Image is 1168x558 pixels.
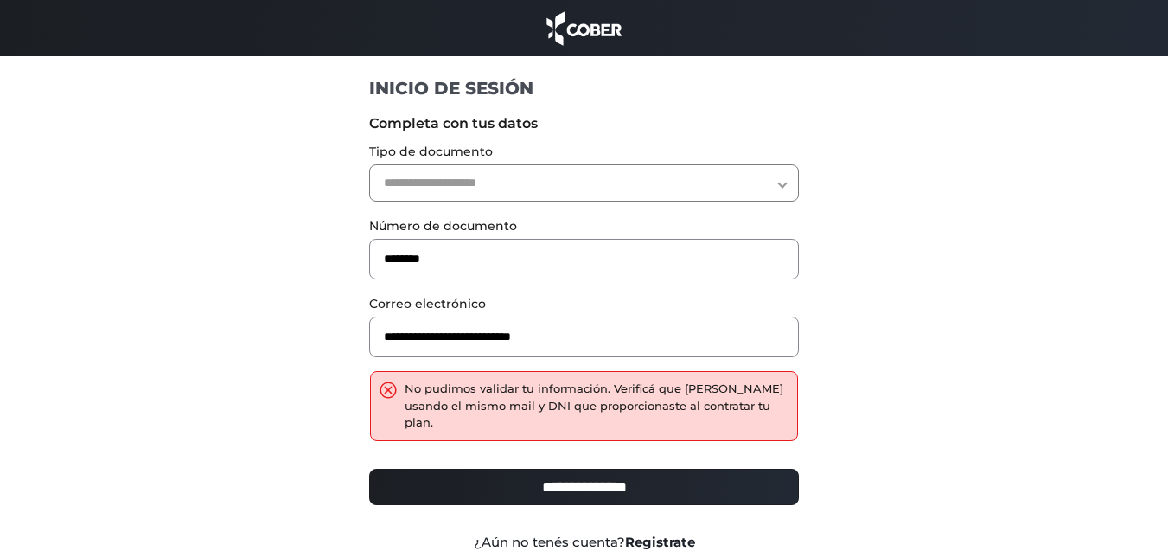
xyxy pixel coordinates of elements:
a: Registrate [625,534,695,550]
div: ¿Aún no tenés cuenta? [356,533,812,553]
label: Completa con tus datos [369,113,799,134]
h1: INICIO DE SESIÓN [369,77,799,99]
label: Número de documento [369,217,799,235]
div: No pudimos validar tu información. Verificá que [PERSON_NAME] usando el mismo mail y DNI que prop... [405,381,788,432]
img: cober_marca.png [542,9,627,48]
label: Tipo de documento [369,143,799,161]
label: Correo electrónico [369,295,799,313]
